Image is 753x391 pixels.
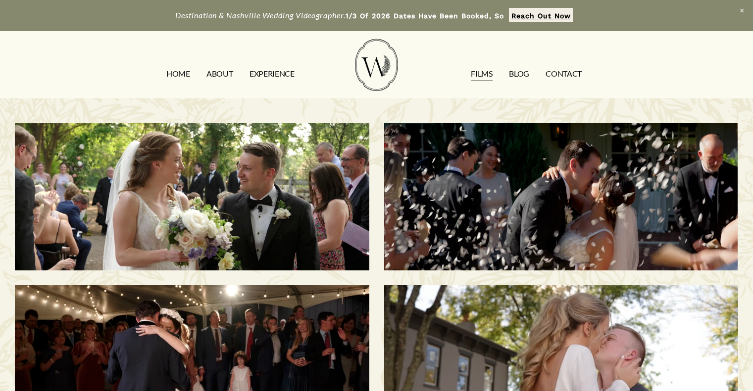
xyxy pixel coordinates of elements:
[250,66,295,82] a: EXPERIENCE
[166,66,190,82] a: HOME
[206,66,233,82] a: ABOUT
[546,66,582,82] a: CONTACT
[509,66,529,82] a: Blog
[15,123,369,270] a: Morgan & Tommy | Nashville, TN
[355,39,398,91] img: Wild Fern Weddings
[511,12,571,20] strong: Reach Out Now
[509,8,573,22] a: Reach Out Now
[384,123,738,270] a: Savannah & Tommy | Nashville, TN
[471,66,492,82] a: FILMS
